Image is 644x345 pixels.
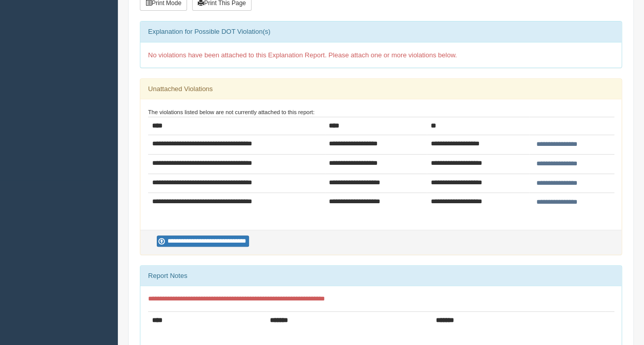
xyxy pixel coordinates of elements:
div: Unattached Violations [140,79,621,99]
small: The violations listed below are not currently attached to this report: [148,109,315,115]
div: Explanation for Possible DOT Violation(s) [140,21,621,42]
div: Report Notes [140,266,621,286]
span: No violations have been attached to this Explanation Report. Please attach one or more violations... [148,51,457,59]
